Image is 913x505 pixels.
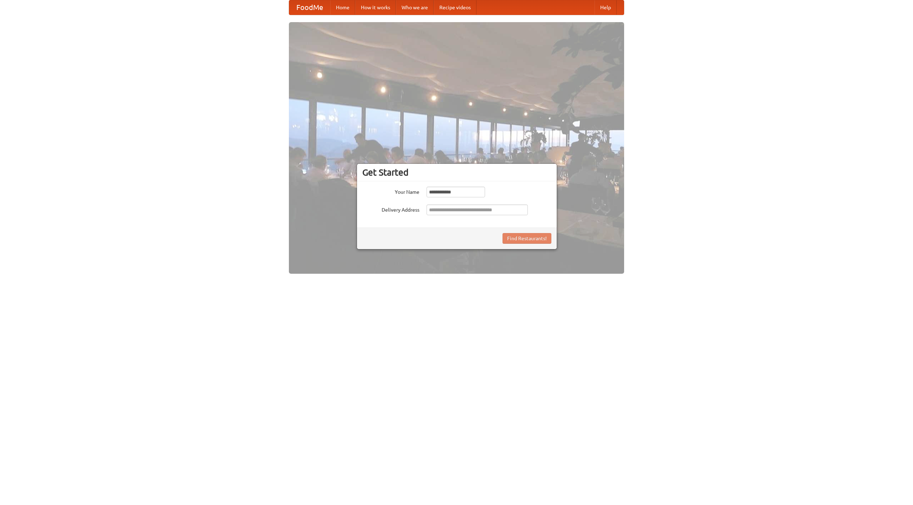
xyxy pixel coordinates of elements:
a: FoodMe [289,0,330,15]
label: Your Name [362,187,419,196]
a: Help [595,0,617,15]
h3: Get Started [362,167,551,178]
a: Recipe videos [434,0,476,15]
label: Delivery Address [362,204,419,213]
a: How it works [355,0,396,15]
button: Find Restaurants! [503,233,551,244]
a: Who we are [396,0,434,15]
a: Home [330,0,355,15]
